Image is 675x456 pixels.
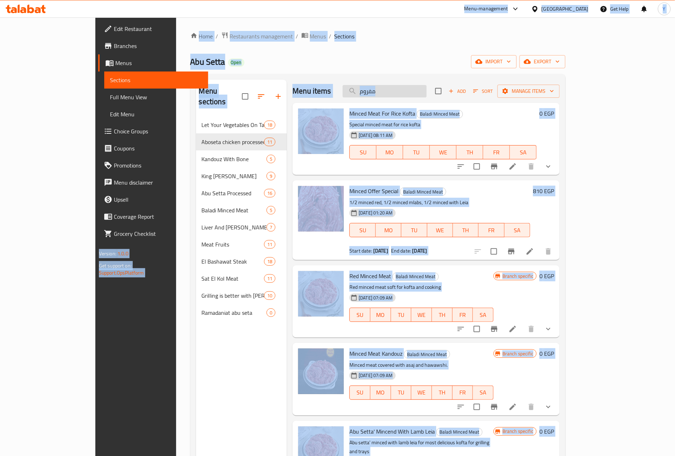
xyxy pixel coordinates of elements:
[202,223,267,232] div: Liver And Akkawi
[503,243,520,260] button: Branch-specific-item
[476,387,491,398] span: SA
[349,223,375,237] button: SU
[376,223,401,237] button: MO
[542,5,589,13] div: [GEOGRAPHIC_DATA]
[432,386,453,400] button: TH
[114,144,202,153] span: Coupons
[376,145,403,159] button: MO
[114,212,202,221] span: Coverage Report
[114,161,202,170] span: Promotions
[267,173,275,180] span: 9
[411,308,432,322] button: WE
[99,268,144,277] a: Support.OpsPlatform
[267,206,275,214] div: items
[98,191,208,208] a: Upsell
[264,189,275,197] div: items
[349,120,537,129] p: Special minced meat for rice kofta
[540,398,557,415] button: show more
[202,291,264,300] div: Grilling is better with Abu Sitta
[469,159,484,174] span: Select to update
[430,225,450,235] span: WE
[264,274,275,283] div: items
[539,426,554,436] h6: 0 EGP
[486,320,503,338] button: Branch-specific-item
[486,147,507,158] span: FR
[469,399,484,414] span: Select to update
[99,261,132,270] span: Get support on:
[196,116,287,133] div: Let Your Vegetables On Talabat And Your Meat On Abu Setta18
[427,223,453,237] button: WE
[446,86,469,97] button: Add
[202,121,264,129] span: Let Your Vegetables On Talabat And Your Meat On Abu Setta
[114,178,202,187] span: Menu disclaimer
[196,185,287,202] div: Abu Setta Processed16
[539,108,554,118] h6: 0 EGP
[264,190,275,197] span: 16
[379,147,400,158] span: MO
[196,236,287,253] div: Meat Fruits11
[373,387,388,398] span: MO
[394,310,409,320] span: TU
[544,325,553,333] svg: Show Choices
[459,147,480,158] span: TH
[349,283,494,292] p: Red minced meat soft for kofta and cooking
[394,387,409,398] span: TU
[503,87,554,96] span: Manage items
[476,310,491,320] span: SA
[486,398,503,415] button: Branch-specific-item
[417,110,463,118] span: Baladi Minced Meat
[540,320,557,338] button: show more
[298,349,344,394] img: Minced Meat Kandouz
[98,140,208,157] a: Coupons
[196,253,287,270] div: El Bashawat Steak18
[500,273,536,280] span: Branch specific
[196,133,287,150] div: Aboseta chicken processed11
[435,387,450,398] span: TH
[356,132,395,139] span: [DATE] 08:11 AM
[202,172,267,180] div: King Lamb
[523,158,540,175] button: delete
[411,386,432,400] button: WE
[353,310,368,320] span: SU
[391,246,411,255] span: End date:
[414,387,429,398] span: WE
[199,86,242,107] h2: Menu sections
[473,87,493,95] span: Sort
[508,403,517,411] a: Edit menu item
[663,5,666,13] span: Y
[401,223,427,237] button: TU
[298,271,344,317] img: Red Minced Meat
[523,320,540,338] button: delete
[520,55,565,68] button: export
[469,322,484,336] span: Select to update
[437,428,482,436] span: Baladi Minced Meat
[202,138,264,146] span: Aboseta chicken processed
[455,310,470,320] span: FR
[99,249,116,258] span: Version:
[505,223,530,237] button: SA
[373,246,388,255] b: [DATE]
[471,55,517,68] button: import
[544,162,553,171] svg: Show Choices
[391,308,412,322] button: TU
[393,272,438,281] span: Baladi Minced Meat
[114,229,202,238] span: Grocery Checklist
[190,32,566,41] nav: breadcrumb
[373,310,388,320] span: MO
[267,309,275,316] span: 0
[114,195,202,204] span: Upsell
[110,76,202,84] span: Sections
[370,308,391,322] button: MO
[202,308,267,317] span: Ramadaniat abu seta
[452,320,469,338] button: sort-choices
[500,350,536,357] span: Branch specific
[431,84,446,99] span: Select section
[452,398,469,415] button: sort-choices
[202,291,264,300] span: Grilling is better with [PERSON_NAME]
[481,225,501,235] span: FR
[104,71,208,89] a: Sections
[349,386,370,400] button: SU
[202,257,264,266] span: El Bashawat Steak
